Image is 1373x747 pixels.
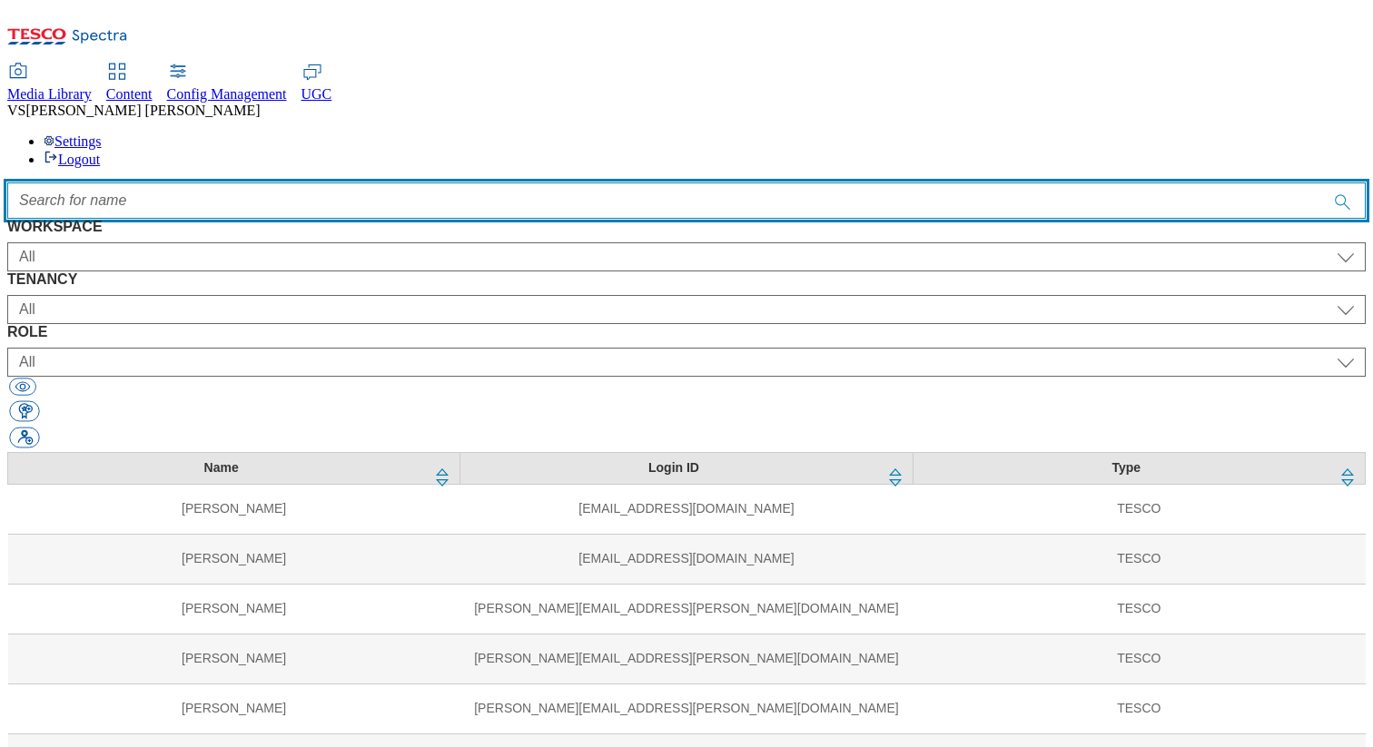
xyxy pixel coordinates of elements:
[8,683,460,733] td: [PERSON_NAME]
[19,460,423,477] div: Name
[8,634,460,683] td: [PERSON_NAME]
[7,64,92,103] a: Media Library
[924,460,1329,477] div: Type
[25,103,260,118] span: [PERSON_NAME] [PERSON_NAME]
[460,634,913,683] td: [PERSON_NAME][EMAIL_ADDRESS][PERSON_NAME][DOMAIN_NAME]
[301,86,332,102] span: UGC
[471,460,875,477] div: Login ID
[8,484,460,534] td: [PERSON_NAME]
[7,219,1366,235] label: WORKSPACE
[913,634,1365,683] td: TESCO
[460,534,913,584] td: [EMAIL_ADDRESS][DOMAIN_NAME]
[460,484,913,534] td: [EMAIL_ADDRESS][DOMAIN_NAME]
[7,271,1366,288] label: TENANCY
[106,86,153,102] span: Content
[167,86,287,102] span: Config Management
[913,683,1365,733] td: TESCO
[7,103,25,118] span: VS
[106,64,153,103] a: Content
[7,182,1366,219] input: Accessible label text
[7,324,1366,340] label: ROLE
[44,152,100,167] a: Logout
[460,584,913,634] td: [PERSON_NAME][EMAIL_ADDRESS][PERSON_NAME][DOMAIN_NAME]
[7,86,92,102] span: Media Library
[8,584,460,634] td: [PERSON_NAME]
[301,64,332,103] a: UGC
[913,484,1365,534] td: TESCO
[44,133,102,149] a: Settings
[913,534,1365,584] td: TESCO
[8,534,460,584] td: [PERSON_NAME]
[913,584,1365,634] td: TESCO
[167,64,287,103] a: Config Management
[460,683,913,733] td: [PERSON_NAME][EMAIL_ADDRESS][PERSON_NAME][DOMAIN_NAME]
